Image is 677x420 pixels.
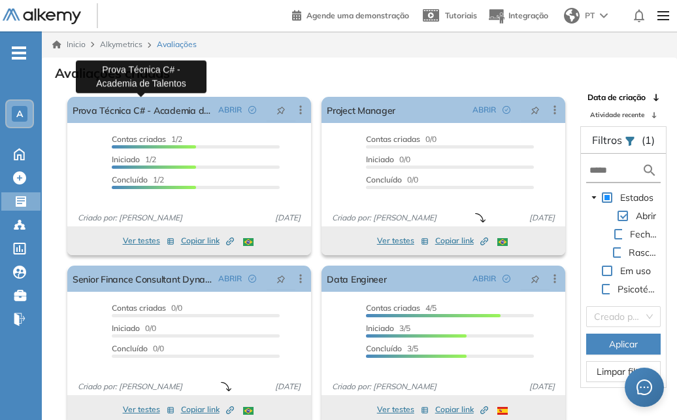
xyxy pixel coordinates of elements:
span: check-circle [248,106,256,114]
span: check-circle [248,275,256,283]
button: Ver testes [377,233,429,249]
img: BRA [243,407,254,415]
span: [DATE] [270,381,306,393]
span: caret-down [591,194,597,201]
button: Limpar filtros [586,361,661,382]
a: Prova Técnica C# - Academia de Talentos [73,97,213,123]
span: Abrir [633,208,659,224]
button: Ver testes [123,233,174,249]
button: Aplicar [586,334,661,355]
img: BRA [497,238,508,246]
span: pushpin [276,105,286,115]
button: Ver testes [377,402,429,417]
span: Psicotécnicos [615,281,661,297]
span: Avaliações [157,39,197,50]
span: Criado por: [PERSON_NAME] [327,212,442,224]
span: pushpin [276,273,286,284]
span: check-circle [503,275,510,283]
span: 4/5 [366,303,437,313]
span: Iniciado [112,154,140,164]
span: Criado por: [PERSON_NAME] [327,381,442,393]
span: 0/0 [112,323,156,333]
span: Copiar link [435,235,488,247]
span: 1/2 [112,134,182,144]
span: Estados [618,190,656,205]
span: [DATE] [270,212,306,224]
h3: Avaliações criadas [55,65,170,81]
img: world [564,8,580,24]
button: Copiar link [435,233,488,249]
img: search icon [642,162,657,179]
span: A [16,109,23,119]
span: Copiar link [181,404,234,415]
span: ABRIR [472,104,496,116]
span: Contas criadas [112,303,166,313]
span: pushpin [531,105,540,115]
span: Integração [508,10,548,20]
span: Data de criação [587,92,646,103]
span: Criado por: [PERSON_NAME] [73,381,188,393]
span: Tutoriais [445,10,477,20]
span: message [636,379,652,395]
img: BRA [243,238,254,246]
span: Copiar link [181,235,234,247]
button: pushpin [267,268,295,289]
a: Project Manager [327,97,395,123]
span: Abrir [636,210,656,222]
span: Psicotécnicos [618,283,674,295]
span: [DATE] [524,212,560,224]
span: ABRIR [218,104,242,116]
span: ABRIR [218,273,242,285]
span: Atividade recente [590,110,644,120]
span: [DATE] [524,381,560,393]
span: Rascunho [629,247,670,258]
span: Iniciado [112,323,140,333]
span: Em uso [618,263,653,279]
span: 1/2 [112,175,164,184]
span: Agende uma demonstração [306,10,409,20]
span: 0/0 [366,175,418,184]
span: Concluído [366,343,402,353]
span: Contas criadas [112,134,166,144]
span: check-circle [503,106,510,114]
span: Concluído [112,175,148,184]
span: Aplicar [609,337,638,351]
a: Data Engineer [327,266,387,292]
span: Contas criadas [366,134,420,144]
span: Estados [620,192,653,203]
span: Copiar link [435,404,488,415]
button: pushpin [267,99,295,120]
button: Integração [487,2,548,30]
span: 0/0 [366,154,410,164]
button: Copiar link [181,233,234,249]
button: Ver testes [123,402,174,417]
span: Concluído [366,175,402,184]
span: 1/2 [112,154,156,164]
span: Contas criadas [366,303,420,313]
button: pushpin [521,99,550,120]
span: Rascunho [626,245,661,260]
span: Criado por: [PERSON_NAME] [73,212,188,224]
span: pushpin [531,273,540,284]
img: ESP [497,407,508,415]
span: 0/0 [112,303,182,313]
span: 3/5 [366,343,418,353]
span: Iniciado [366,323,394,333]
a: Senior Finance Consultant Dynamics F&0 - LATAM [73,266,213,292]
button: pushpin [521,268,550,289]
div: Prova Técnica C# - Academia de Talentos [76,60,206,93]
span: Filtros [592,133,625,147]
span: 3/5 [366,323,410,333]
img: Menu [652,3,674,29]
span: Fechado [627,226,661,242]
a: Agende uma demonstração [292,7,409,22]
i: - [12,52,26,54]
span: 0/0 [366,134,437,144]
button: Copiar link [181,402,234,417]
span: Limpar filtros [597,364,652,379]
img: Logotipo [3,9,81,25]
img: arrow [600,13,608,18]
span: Alkymetrics [100,39,142,49]
a: Inicio [52,39,86,50]
button: Copiar link [435,402,488,417]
